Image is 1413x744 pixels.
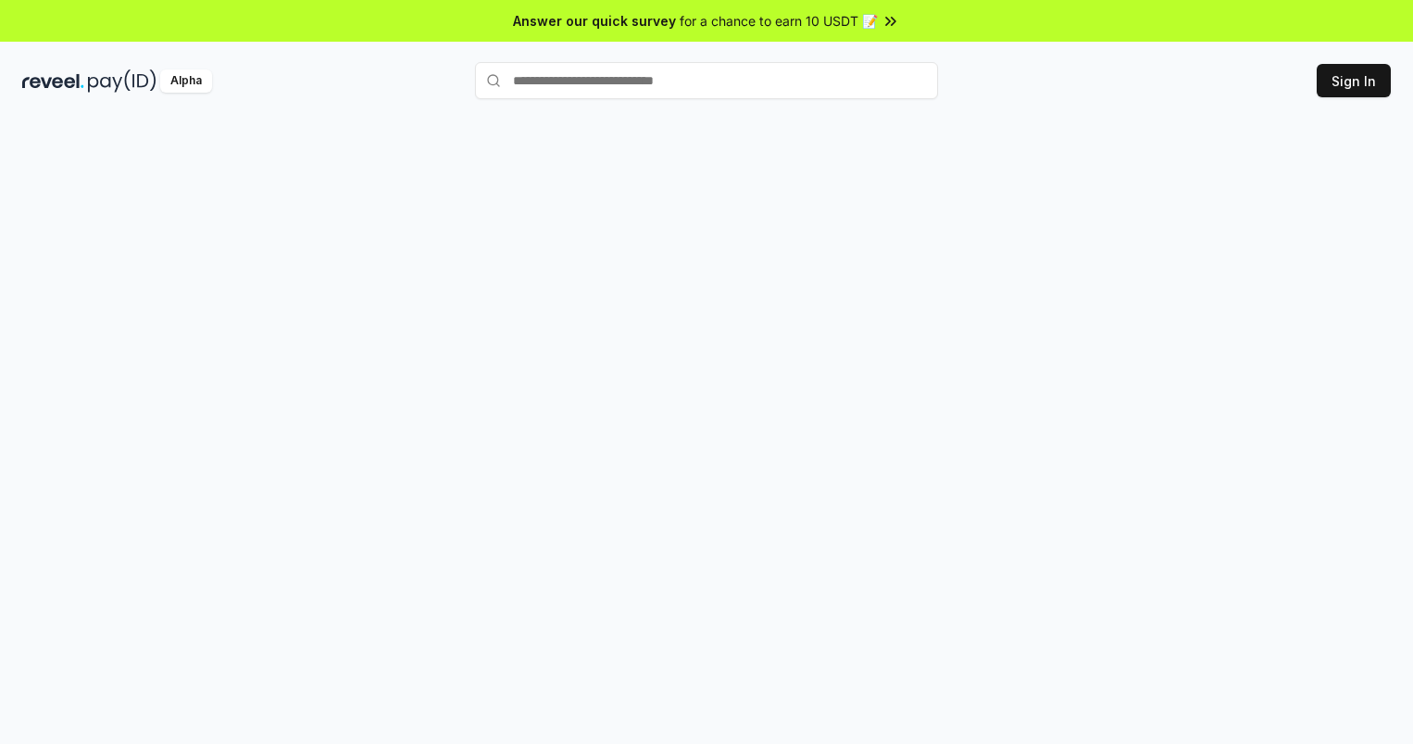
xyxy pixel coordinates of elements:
button: Sign In [1317,64,1391,97]
span: Answer our quick survey [513,11,676,31]
img: reveel_dark [22,69,84,93]
img: pay_id [88,69,156,93]
span: for a chance to earn 10 USDT 📝 [680,11,878,31]
div: Alpha [160,69,212,93]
